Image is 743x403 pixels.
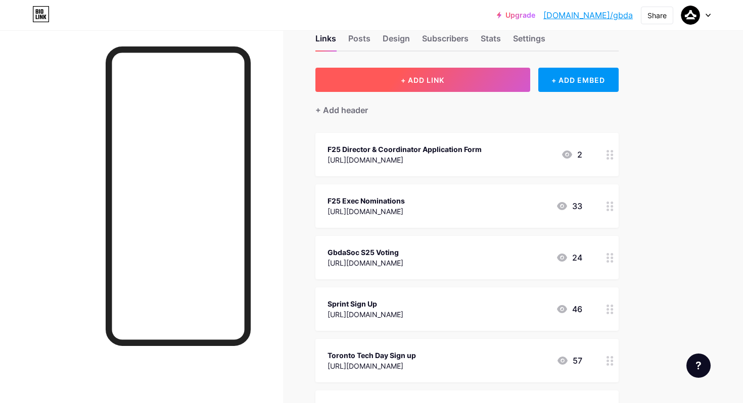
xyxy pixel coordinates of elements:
[328,247,403,258] div: GbdaSoc S25 Voting
[348,32,370,51] div: Posts
[328,350,416,361] div: Toronto Tech Day Sign up
[328,206,405,217] div: [URL][DOMAIN_NAME]
[328,144,482,155] div: F25 Director & Coordinator Application Form
[556,355,582,367] div: 57
[401,76,444,84] span: + ADD LINK
[422,32,469,51] div: Subscribers
[538,68,619,92] div: + ADD EMBED
[328,298,403,309] div: Sprint Sign Up
[315,32,336,51] div: Links
[513,32,545,51] div: Settings
[556,200,582,212] div: 33
[383,32,410,51] div: Design
[328,309,403,320] div: [URL][DOMAIN_NAME]
[481,32,501,51] div: Stats
[328,361,416,371] div: [URL][DOMAIN_NAME]
[543,9,633,21] a: [DOMAIN_NAME]/gbda
[315,104,368,116] div: + Add header
[328,258,403,268] div: [URL][DOMAIN_NAME]
[681,6,700,25] img: gbda
[556,303,582,315] div: 46
[328,155,482,165] div: [URL][DOMAIN_NAME]
[647,10,667,21] div: Share
[561,148,582,161] div: 2
[556,251,582,264] div: 24
[328,195,405,206] div: F25 Exec Nominations
[497,11,535,19] a: Upgrade
[315,68,530,92] button: + ADD LINK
